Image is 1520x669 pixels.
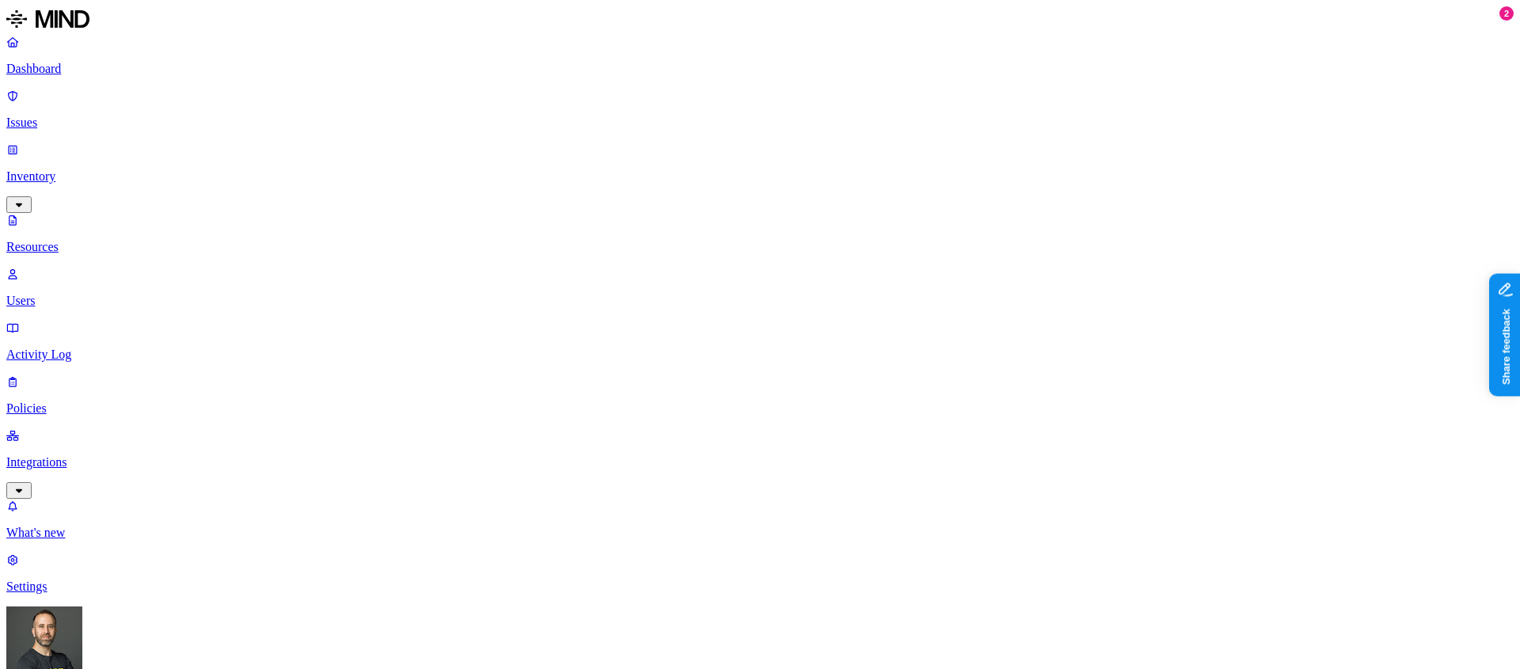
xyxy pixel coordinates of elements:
a: Dashboard [6,35,1514,76]
a: Settings [6,553,1514,594]
a: Activity Log [6,321,1514,362]
div: 2 [1499,6,1514,21]
p: Policies [6,401,1514,416]
a: Resources [6,213,1514,254]
a: Integrations [6,428,1514,496]
img: MIND [6,6,89,32]
p: Dashboard [6,62,1514,76]
p: Integrations [6,455,1514,469]
a: MIND [6,6,1514,35]
a: Policies [6,374,1514,416]
p: Resources [6,240,1514,254]
p: Users [6,294,1514,308]
a: What's new [6,499,1514,540]
a: Inventory [6,143,1514,211]
a: Users [6,267,1514,308]
p: Inventory [6,169,1514,184]
p: Activity Log [6,348,1514,362]
p: Issues [6,116,1514,130]
p: Settings [6,580,1514,594]
p: What's new [6,526,1514,540]
a: Issues [6,89,1514,130]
